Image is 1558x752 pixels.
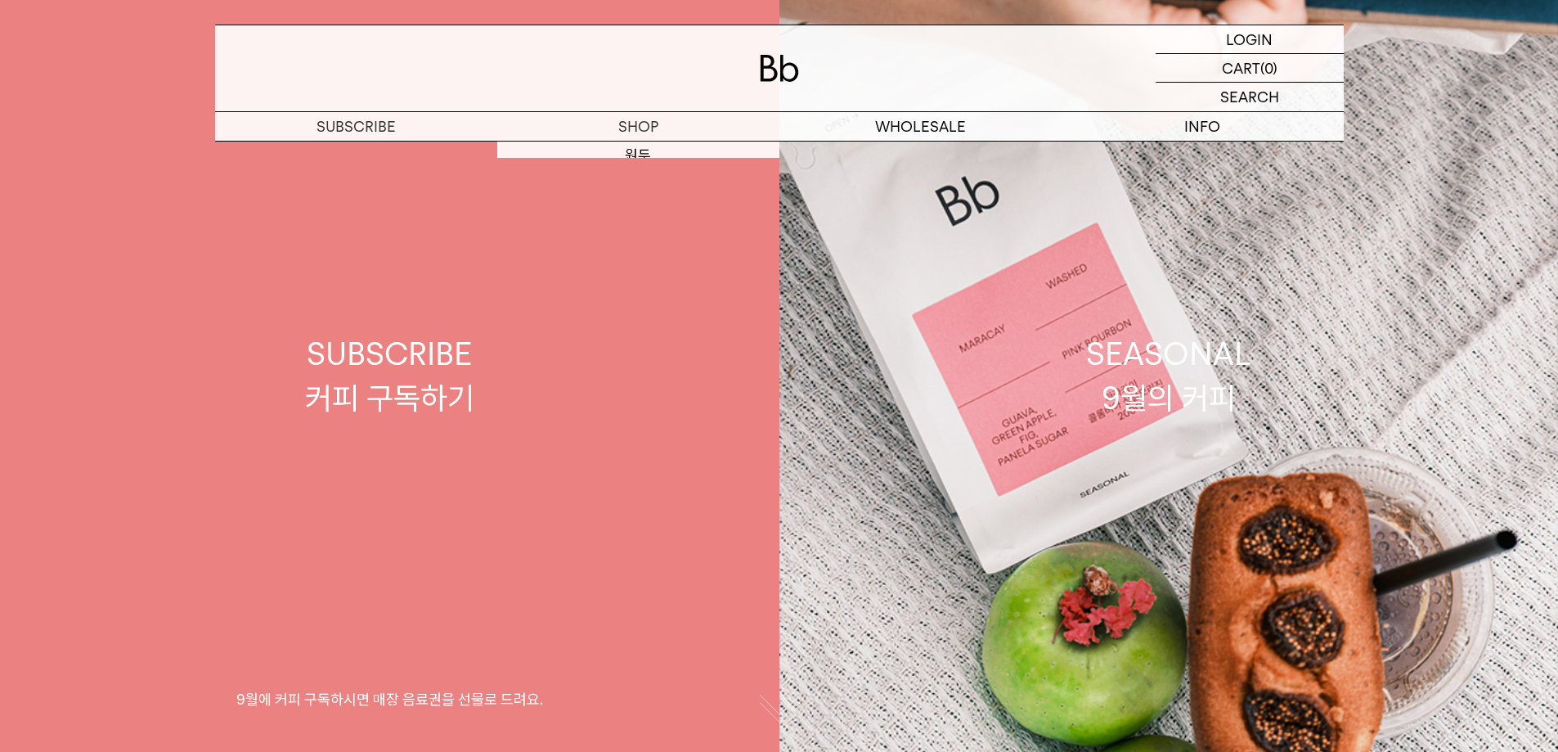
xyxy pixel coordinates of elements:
p: (0) [1260,54,1277,82]
p: CART [1222,54,1260,82]
a: 원두 [497,142,779,169]
p: WHOLESALE [779,112,1062,141]
div: SEASONAL 9월의 커피 [1086,332,1251,419]
a: SUBSCRIBE [215,112,497,141]
p: SEARCH [1220,83,1279,111]
p: INFO [1062,112,1344,141]
a: CART (0) [1156,54,1344,83]
img: 로고 [760,55,799,82]
a: SHOP [497,112,779,141]
a: LOGIN [1156,25,1344,54]
div: SUBSCRIBE 커피 구독하기 [305,332,474,419]
p: LOGIN [1226,25,1273,53]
